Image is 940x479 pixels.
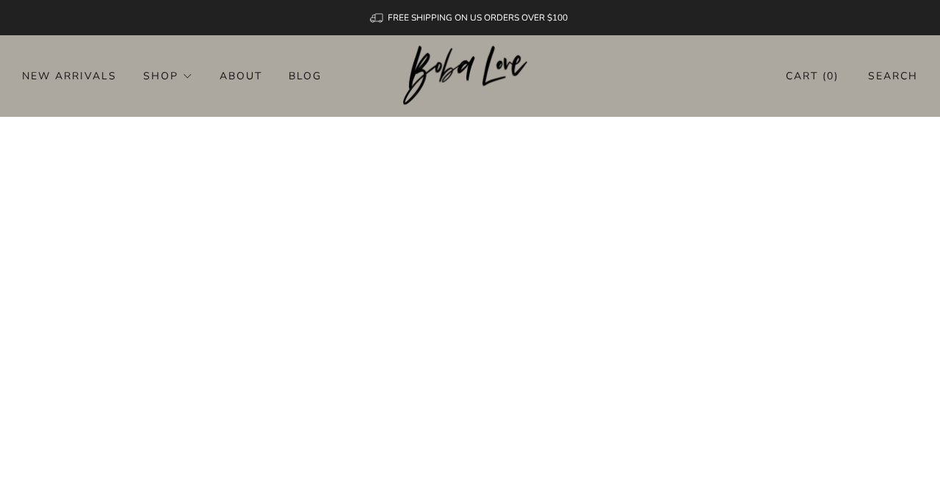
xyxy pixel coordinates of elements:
[827,69,834,83] items-count: 0
[289,64,322,87] a: Blog
[22,64,117,87] a: New Arrivals
[388,12,568,24] span: FREE SHIPPING ON US ORDERS OVER $100
[403,46,538,106] img: Boba Love
[786,64,839,88] a: Cart
[143,64,193,87] a: Shop
[868,64,918,88] a: Search
[220,64,262,87] a: About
